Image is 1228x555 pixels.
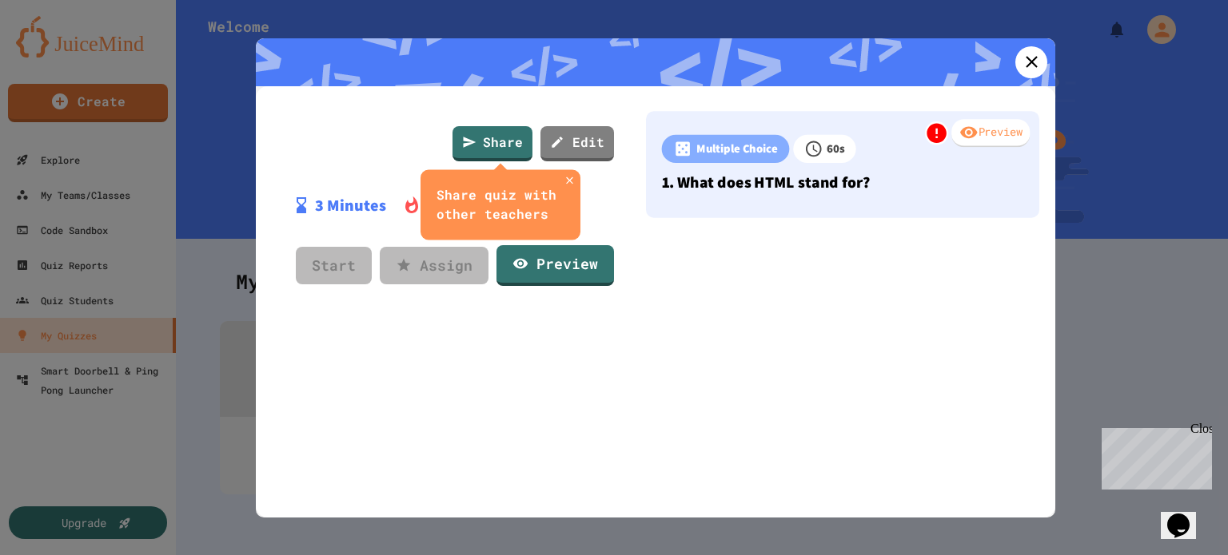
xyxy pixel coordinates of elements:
a: Edit [540,126,614,161]
a: Share [453,126,532,161]
a: Assign [380,247,488,284]
p: Multiple Choice [696,140,778,157]
p: 60 s [827,140,845,157]
div: Share quiz with other teachers [437,185,564,224]
a: Start [296,247,372,284]
p: 1. What does HTML stand for? [662,170,1024,193]
p: 3 Minutes [315,193,386,217]
a: Preview [496,245,614,286]
div: Chat with us now!Close [6,6,110,101]
button: close [560,170,580,190]
iframe: chat widget [1161,491,1212,539]
div: Preview [951,119,1030,148]
iframe: chat widget [1095,422,1212,490]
